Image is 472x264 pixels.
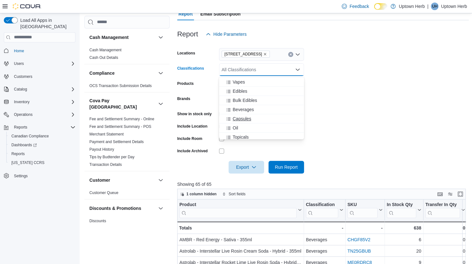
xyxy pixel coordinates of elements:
[233,79,245,85] span: Vapes
[14,87,27,92] span: Catalog
[179,247,302,255] div: Astrolab - Interstellar Live Rosin Cream Soda - Hybrid - 355ml
[89,205,141,211] h3: Discounts & Promotions
[11,160,44,165] span: [US_STATE] CCRS
[11,47,27,55] a: Home
[89,34,156,41] button: Cash Management
[387,236,421,243] div: 6
[179,202,297,208] div: Product
[224,51,262,57] span: [STREET_ADDRESS]
[6,158,78,167] button: [US_STATE] CCRS
[219,133,304,142] button: Topicals
[399,3,425,10] p: Uptown Herb
[11,47,75,55] span: Home
[177,30,198,38] h3: Report
[89,147,114,152] a: Payout History
[347,224,383,232] div: -
[14,173,28,179] span: Settings
[425,202,460,208] div: Transfer In Qty
[89,154,134,160] span: Tips by Budtender per Day
[177,81,194,86] label: Products
[84,46,170,64] div: Cash Management
[89,84,152,88] a: OCS Transaction Submission Details
[306,224,343,232] div: -
[436,190,444,198] button: Keyboard shortcuts
[347,202,378,218] div: SKU URL
[222,51,270,58] span: 56 King St N., Waterloo
[178,8,193,20] span: Report
[425,202,460,218] div: Transfer In Qty
[1,171,78,180] button: Settings
[347,202,383,218] button: SKU
[6,141,78,149] a: Dashboards
[288,52,293,57] button: Clear input
[233,116,251,122] span: Capsules
[179,202,302,218] button: Product
[9,150,75,158] span: Reports
[9,141,39,149] a: Dashboards
[229,161,264,173] button: Export
[306,202,338,218] div: Classification
[219,96,304,105] button: Bulk Edibles
[229,192,245,197] span: Sort fields
[89,116,154,122] span: Fee and Settlement Summary - Online
[387,202,416,208] div: In Stock Qty
[11,85,29,93] button: Catalog
[232,161,260,173] span: Export
[11,111,35,118] button: Operations
[177,66,204,71] label: Classifications
[9,159,47,167] a: [US_STATE] CCRS
[432,3,437,10] span: UH
[11,98,75,106] span: Inventory
[89,124,151,129] a: Fee and Settlement Summary - POS
[177,124,207,129] label: Include Location
[89,162,122,167] span: Transaction Details
[89,177,110,183] h3: Customer
[347,202,378,208] div: SKU
[268,161,304,173] button: Run Report
[89,132,124,136] a: Merchant Statement
[186,192,217,197] span: 1 column hidden
[84,217,170,242] div: Discounts & Promotions
[11,172,30,180] a: Settings
[89,205,156,211] button: Discounts & Promotions
[14,61,24,66] span: Users
[178,190,219,198] button: 1 column hidden
[179,236,302,243] div: AMBR - Red Energy - Sativa - 355ml
[11,172,75,179] span: Settings
[431,3,438,10] div: Uptown Herb
[9,132,51,140] a: Canadian Compliance
[11,98,32,106] button: Inventory
[9,132,75,140] span: Canadian Compliance
[14,99,29,104] span: Inventory
[387,224,421,232] div: 638
[11,60,26,67] button: Users
[14,112,33,117] span: Operations
[1,85,78,94] button: Catalog
[11,60,75,67] span: Users
[1,97,78,106] button: Inventory
[14,125,27,130] span: Reports
[89,117,154,121] a: Fee and Settlement Summary - Online
[387,202,416,218] div: In Stock Qty
[177,181,469,187] p: Showing 65 of 65
[427,3,429,10] p: |
[11,142,37,148] span: Dashboards
[11,111,75,118] span: Operations
[89,70,156,76] button: Compliance
[219,105,304,114] button: Beverages
[89,226,120,231] a: Promotion Details
[233,106,254,113] span: Beverages
[89,177,156,183] button: Customer
[177,51,195,56] label: Locations
[233,134,249,140] span: Topicals
[84,189,170,199] div: Customer
[200,8,241,20] span: Email Subscription
[213,31,247,37] span: Hide Parameters
[179,224,302,232] div: Totals
[1,123,78,132] button: Reports
[233,97,257,104] span: Bulk Edibles
[1,59,78,68] button: Users
[89,47,121,53] span: Cash Management
[306,247,343,255] div: Beverages
[157,34,165,41] button: Cash Management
